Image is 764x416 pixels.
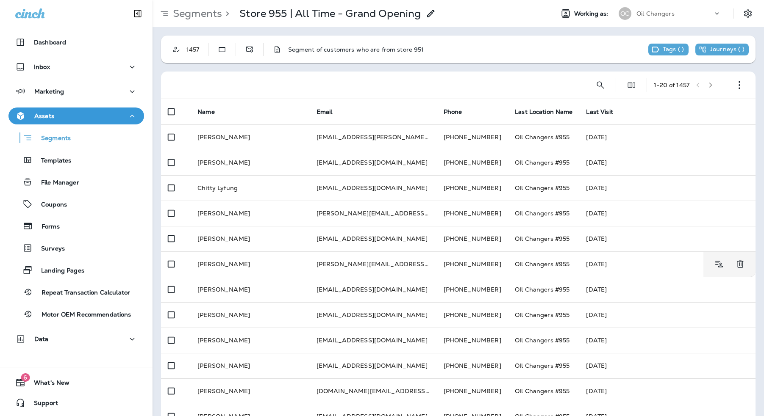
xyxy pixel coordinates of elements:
td: [PHONE_NUMBER] [437,277,508,302]
button: Remove Customer [732,256,749,273]
span: Working as: [574,10,610,17]
td: [PERSON_NAME] [191,251,310,277]
span: Name [197,108,215,116]
button: Static [214,41,231,58]
div: 1457 [185,46,208,53]
p: File Manager [33,179,79,187]
span: Phone [444,108,462,116]
td: [PERSON_NAME][EMAIL_ADDRESS][DOMAIN_NAME] [310,251,437,277]
span: What's New [25,379,69,389]
td: [DATE] [579,150,756,175]
td: [EMAIL_ADDRESS][DOMAIN_NAME] [310,277,437,302]
button: Data [8,331,144,347]
td: [DATE] [579,328,756,353]
td: [PHONE_NUMBER] [437,226,508,251]
p: Oil Changers [636,10,675,17]
td: [DATE] [579,277,756,302]
button: Assets [8,107,144,124]
td: [PERSON_NAME] [191,124,310,150]
td: [PERSON_NAME] [191,378,310,404]
td: [EMAIL_ADDRESS][DOMAIN_NAME] [310,302,437,328]
td: OIl Changers #955 [508,124,579,150]
p: Forms [33,223,60,231]
td: [PHONE_NUMBER] [437,378,508,404]
p: Landing Pages [33,267,84,275]
td: [DATE] [579,175,756,201]
td: [PERSON_NAME] [191,353,310,378]
button: Marketing [8,83,144,100]
td: [PERSON_NAME] [191,150,310,175]
td: [DATE] [579,251,650,277]
p: Coupons [33,201,67,209]
td: [PHONE_NUMBER] [437,328,508,353]
button: Surveys [8,239,144,257]
p: Segments [33,135,71,143]
td: OIl Changers #955 [508,150,579,175]
td: [DATE] [579,378,756,404]
td: [EMAIL_ADDRESS][DOMAIN_NAME] [310,353,437,378]
p: Motor OEM Recommendations [33,311,131,319]
td: Chitty Lyfung [191,175,310,201]
td: [PHONE_NUMBER] [437,201,508,226]
td: [EMAIL_ADDRESS][PERSON_NAME][DOMAIN_NAME] [310,124,437,150]
p: Segment of customers who are from store 951 [288,46,424,53]
td: [PERSON_NAME] [191,277,310,302]
td: [PHONE_NUMBER] [437,124,508,150]
div: This segment is not used in any journeys [695,44,749,55]
td: [DATE] [579,226,756,251]
button: Repeat Transaction Calculator [8,283,144,301]
button: 6What's New [8,374,144,391]
button: Search Segments [592,77,609,94]
td: [DATE] [579,124,756,150]
td: [DATE] [579,302,756,328]
td: [EMAIL_ADDRESS][DOMAIN_NAME] [310,175,437,201]
div: This segment has no tags [648,44,689,55]
td: [PERSON_NAME] [191,302,310,328]
button: Edit Fields [623,77,640,94]
button: Segments [8,129,144,147]
p: Journeys ( ) [710,46,745,53]
button: Settings [740,6,756,21]
button: Forms [8,217,144,235]
td: [DATE] [579,201,756,226]
p: Repeat Transaction Calculator [33,289,130,297]
button: Support [8,394,144,411]
td: OIl Changers #955 [508,175,579,201]
p: Marketing [34,88,64,95]
td: [PHONE_NUMBER] [437,353,508,378]
button: File Manager [8,173,144,191]
td: [PERSON_NAME] [191,201,310,226]
p: Segments [169,7,222,20]
button: Dashboard [8,34,144,51]
p: Inbox [34,63,50,70]
span: Last Visit [586,108,613,116]
td: [EMAIL_ADDRESS][DOMAIN_NAME] [310,226,437,251]
td: OIl Changers #955 [508,302,579,328]
td: OIl Changers #955 [508,251,579,277]
p: Assets [34,113,54,119]
td: [PHONE_NUMBER] [437,302,508,328]
td: OIl Changers #955 [508,353,579,378]
td: OIl Changers #955 [508,378,579,404]
span: 6 [21,373,30,382]
button: Coupons [8,195,144,213]
p: > [222,7,229,20]
td: [EMAIL_ADDRESS][DOMAIN_NAME] [310,150,437,175]
div: 1 - 20 of 1457 [654,82,689,88]
p: Tags ( ) [663,46,684,53]
td: OIl Changers #955 [508,226,579,251]
button: Motor OEM Recommendations [8,305,144,323]
td: [DOMAIN_NAME][EMAIL_ADDRESS][DOMAIN_NAME] [310,378,437,404]
button: Landing Pages [8,261,144,279]
span: Email [317,108,333,116]
p: Store 955 | All Time - Grand Opening [239,7,421,20]
button: Distinct Emails [241,41,258,58]
td: [PERSON_NAME] [191,328,310,353]
span: Support [25,399,58,410]
td: OIl Changers #955 [508,277,579,302]
span: Last Location Name [515,108,573,116]
p: Dashboard [34,39,66,46]
td: OIl Changers #955 [508,328,579,353]
button: Collapse Sidebar [126,5,150,22]
button: Customer Only [168,41,185,58]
